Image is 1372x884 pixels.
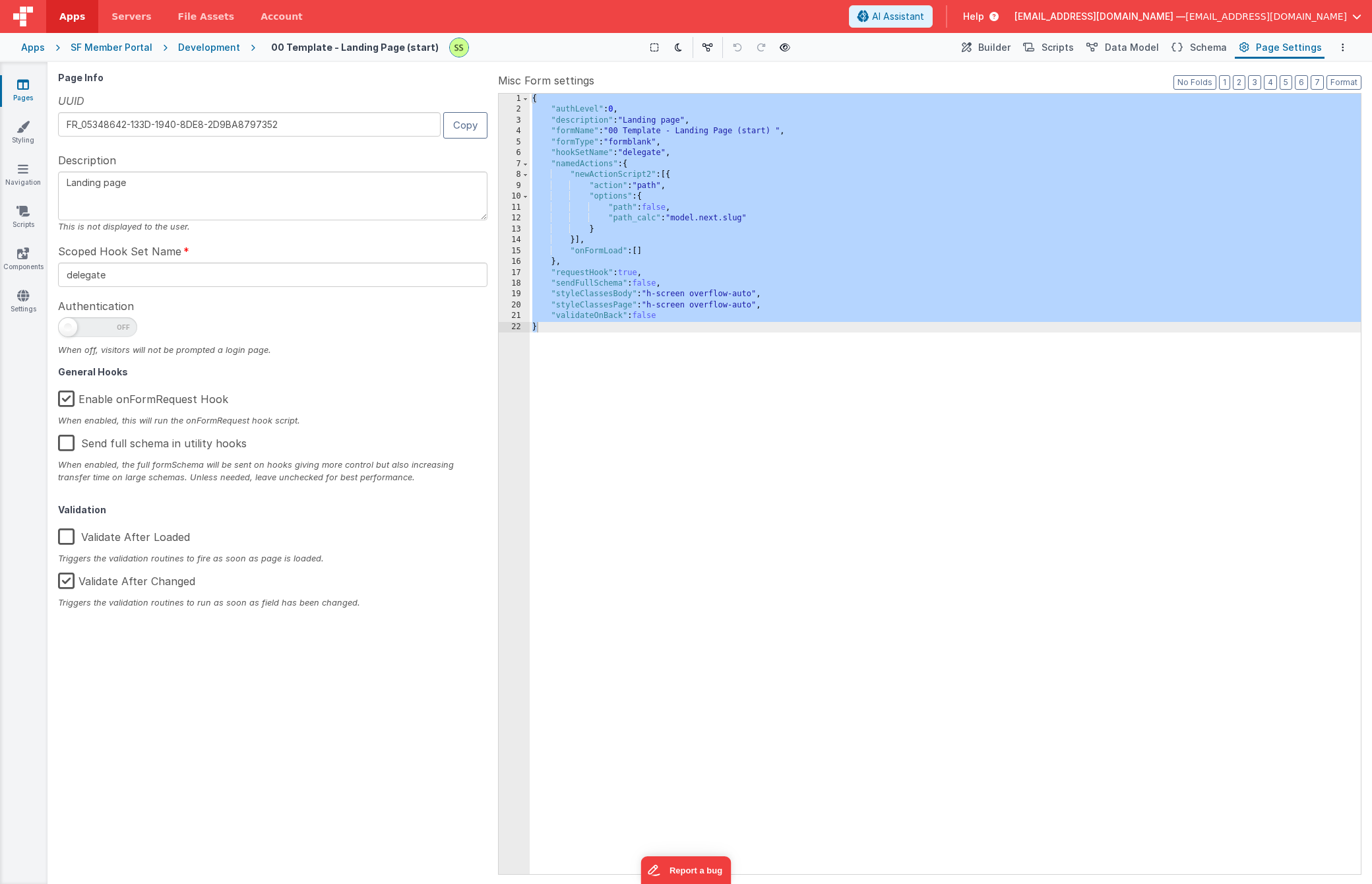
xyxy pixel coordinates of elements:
button: 7 [1311,75,1324,90]
span: Page Settings [1256,41,1322,54]
span: AI Assistant [872,10,924,23]
div: 15 [499,246,530,257]
span: Misc Form settings [498,73,594,88]
div: 11 [499,203,530,213]
button: No Folds [1173,75,1216,90]
button: 5 [1280,75,1292,90]
strong: Validation [58,504,106,515]
strong: General Hooks [58,366,128,377]
button: Format [1326,75,1361,90]
button: 1 [1219,75,1230,90]
div: 17 [499,268,530,278]
span: [EMAIL_ADDRESS][DOMAIN_NAME] — [1014,10,1185,23]
span: Schema [1190,41,1227,54]
div: SF Member Portal [71,41,152,54]
div: When enabled, this will run the onFormRequest hook script. [58,414,487,427]
strong: Page Info [58,72,104,83]
div: 12 [499,213,530,224]
div: This is not displayed to the user. [58,220,487,233]
button: Builder [957,36,1013,59]
div: 7 [499,159,530,170]
div: 13 [499,224,530,235]
div: 5 [499,137,530,148]
button: 3 [1248,75,1261,90]
div: 18 [499,278,530,289]
button: 2 [1233,75,1245,90]
button: [EMAIL_ADDRESS][DOMAIN_NAME] — [EMAIL_ADDRESS][DOMAIN_NAME] [1014,10,1361,23]
div: Triggers the validation routines to fire as soon as page is loaded. [58,552,487,565]
span: Scoped Hook Set Name [58,243,181,259]
button: Page Settings [1235,36,1325,59]
div: 9 [499,181,530,191]
label: Enable onFormRequest Hook [58,383,228,411]
div: 1 [499,94,530,104]
div: Triggers the validation routines to run as soon as field has been changed. [58,596,487,609]
span: Data Model [1105,41,1159,54]
span: Servers [111,10,151,23]
span: Help [963,10,984,23]
div: Apps [21,41,45,54]
span: [EMAIL_ADDRESS][DOMAIN_NAME] [1185,10,1347,23]
label: Validate After Loaded [58,521,190,549]
span: Apps [59,10,85,23]
span: Description [58,152,116,168]
span: File Assets [178,10,235,23]
button: Schema [1167,36,1230,59]
div: 20 [499,300,530,311]
span: Builder [978,41,1011,54]
label: Validate After Changed [58,565,195,593]
div: When enabled, the full formSchema will be sent on hooks giving more control but also increasing t... [58,458,487,484]
span: Authentication [58,298,134,314]
span: Scripts [1042,41,1074,54]
div: Development [178,41,240,54]
div: 6 [499,148,530,158]
button: Data Model [1082,36,1162,59]
div: 21 [499,311,530,321]
h4: 00 Template - Landing Page (start) [271,42,439,52]
button: AI Assistant [849,5,933,28]
button: 6 [1295,75,1308,90]
div: 19 [499,289,530,300]
div: 10 [499,191,530,202]
div: 14 [499,235,530,245]
img: 8cf74ed78aab3b54564162fcd7d8ab61 [450,38,468,57]
div: 22 [499,322,530,332]
label: Send full schema in utility hooks [58,427,247,455]
button: Copy [443,112,487,138]
div: 3 [499,115,530,126]
div: 4 [499,126,530,137]
div: When off, visitors will not be prompted a login page. [58,344,487,356]
span: UUID [58,93,84,109]
button: Scripts [1018,36,1076,59]
button: Options [1335,40,1351,55]
iframe: Marker.io feedback button [641,856,732,884]
div: 2 [499,104,530,115]
div: 16 [499,257,530,267]
div: 8 [499,170,530,180]
button: 4 [1264,75,1277,90]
